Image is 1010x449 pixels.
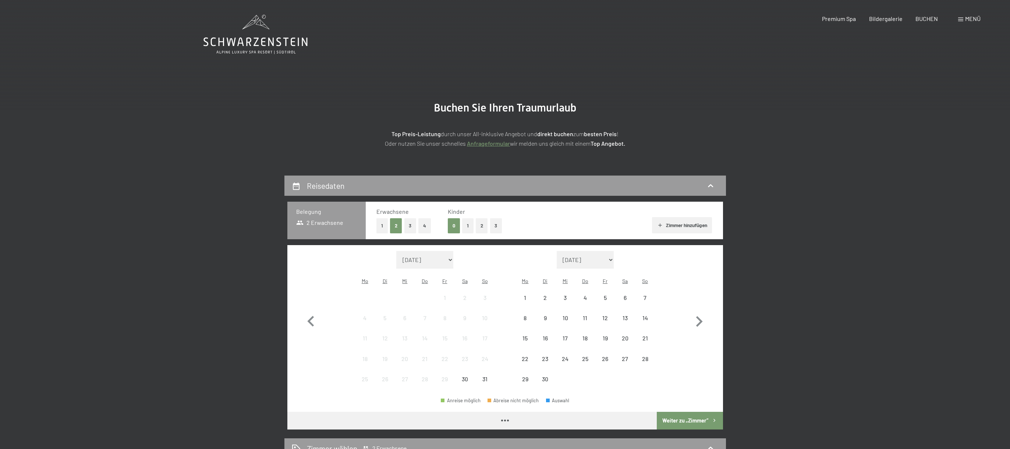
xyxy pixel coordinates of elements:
div: 18 [356,356,374,374]
span: Premium Spa [822,15,856,22]
div: Sat Aug 16 2025 [455,328,475,348]
div: Anreise nicht möglich [595,328,615,348]
div: 6 [396,315,414,333]
button: 2 [390,218,402,233]
div: Sat Sep 20 2025 [615,328,635,348]
div: Sun Aug 24 2025 [475,349,495,368]
span: Bildergalerie [869,15,903,22]
div: Tue Sep 02 2025 [535,288,555,308]
div: Anreise nicht möglich [395,369,415,389]
div: Anreise nicht möglich [615,349,635,368]
div: Thu Sep 11 2025 [575,308,595,328]
div: Anreise nicht möglich [415,308,435,328]
div: Anreise nicht möglich [595,308,615,328]
div: Anreise nicht möglich [355,369,375,389]
abbr: Mittwoch [402,278,407,284]
div: Anreise nicht möglich [515,328,535,348]
div: Anreise möglich [441,398,481,403]
div: Anreise nicht möglich [395,349,415,368]
div: 21 [636,335,654,354]
div: Mon Sep 29 2025 [515,369,535,389]
button: 0 [448,218,460,233]
div: Wed Sep 03 2025 [555,288,575,308]
button: 1 [462,218,474,233]
div: 17 [556,335,574,354]
div: Sun Sep 14 2025 [635,308,655,328]
div: 14 [416,335,434,354]
div: Fri Aug 29 2025 [435,369,455,389]
div: 10 [475,315,494,333]
h2: Reisedaten [307,181,344,190]
div: Wed Sep 17 2025 [555,328,575,348]
div: 30 [536,376,554,395]
div: Mon Sep 22 2025 [515,349,535,368]
div: 8 [436,315,454,333]
div: Sun Sep 07 2025 [635,288,655,308]
div: Anreise nicht möglich [475,328,495,348]
div: Wed Sep 10 2025 [555,308,575,328]
div: Anreise nicht möglich [395,308,415,328]
span: BUCHEN [915,15,938,22]
strong: besten Preis [584,130,617,137]
div: Mon Aug 18 2025 [355,349,375,368]
abbr: Samstag [622,278,628,284]
div: Anreise nicht möglich [415,328,435,348]
div: Thu Sep 04 2025 [575,288,595,308]
div: Anreise nicht möglich [375,349,395,368]
button: Zimmer hinzufügen [652,217,712,233]
div: 12 [376,335,394,354]
abbr: Dienstag [543,278,547,284]
div: 2 [456,295,474,313]
div: Fri Aug 22 2025 [435,349,455,368]
div: Thu Sep 18 2025 [575,328,595,348]
div: Anreise nicht möglich [515,308,535,328]
div: Anreise nicht möglich [595,349,615,368]
div: 24 [475,356,494,374]
div: Anreise nicht möglich [615,308,635,328]
div: 9 [456,315,474,333]
div: Abreise nicht möglich [488,398,539,403]
div: 22 [436,356,454,374]
div: Tue Aug 05 2025 [375,308,395,328]
div: Anreise nicht möglich [515,288,535,308]
div: Anreise nicht möglich [455,308,475,328]
div: Fri Aug 08 2025 [435,308,455,328]
button: Weiter zu „Zimmer“ [657,412,723,429]
div: Fri Sep 12 2025 [595,308,615,328]
div: 2 [536,295,554,313]
div: Mon Sep 08 2025 [515,308,535,328]
div: 12 [596,315,614,333]
div: Anreise nicht möglich [435,308,455,328]
div: 28 [416,376,434,395]
div: 30 [456,376,474,395]
div: Thu Aug 14 2025 [415,328,435,348]
div: Anreise nicht möglich [355,308,375,328]
abbr: Montag [362,278,368,284]
div: 23 [456,356,474,374]
div: 6 [616,295,634,313]
div: 15 [516,335,534,354]
div: Fri Sep 26 2025 [595,349,615,368]
button: Nächster Monat [688,251,710,389]
div: Anreise nicht möglich [615,328,635,348]
div: 19 [376,356,394,374]
div: Thu Aug 07 2025 [415,308,435,328]
div: Anreise nicht möglich [555,288,575,308]
button: 3 [404,218,417,233]
span: 2 Erwachsene [296,219,344,227]
div: Anreise nicht möglich [515,349,535,368]
span: Kinder [448,208,465,215]
div: Anreise nicht möglich [475,308,495,328]
div: Anreise nicht möglich [415,369,435,389]
div: Anreise nicht möglich [555,308,575,328]
div: Fri Sep 19 2025 [595,328,615,348]
div: Anreise nicht möglich [635,349,655,368]
div: Anreise nicht möglich [595,288,615,308]
div: Mon Sep 01 2025 [515,288,535,308]
button: 1 [376,218,388,233]
span: Buchen Sie Ihren Traumurlaub [434,101,577,114]
button: 2 [476,218,488,233]
div: Anreise nicht möglich [575,308,595,328]
div: Anreise nicht möglich [635,308,655,328]
div: Anreise nicht möglich [355,349,375,368]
